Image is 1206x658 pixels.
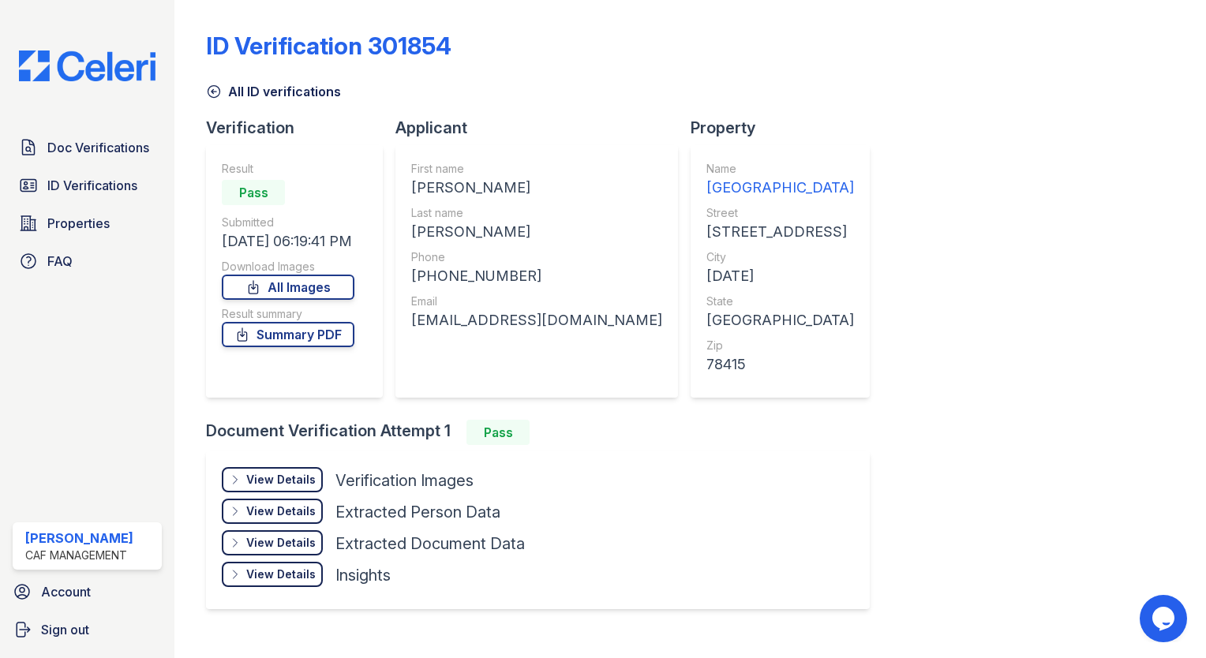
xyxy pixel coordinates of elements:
div: Verification [206,117,395,139]
div: View Details [246,503,316,519]
div: City [706,249,854,265]
div: Phone [411,249,662,265]
span: FAQ [47,252,73,271]
div: Submitted [222,215,354,230]
a: Name [GEOGRAPHIC_DATA] [706,161,854,199]
a: All Images [222,275,354,300]
div: Name [706,161,854,177]
span: Properties [47,214,110,233]
div: Pass [466,420,530,445]
iframe: chat widget [1140,595,1190,642]
div: Result summary [222,306,354,322]
span: Account [41,582,91,601]
div: [GEOGRAPHIC_DATA] [706,309,854,331]
div: Result [222,161,354,177]
div: [DATE] [706,265,854,287]
div: Verification Images [335,469,474,492]
div: [EMAIL_ADDRESS][DOMAIN_NAME] [411,309,662,331]
div: [PHONE_NUMBER] [411,265,662,287]
a: Summary PDF [222,322,354,347]
a: FAQ [13,245,162,277]
div: Property [691,117,882,139]
div: 78415 [706,353,854,376]
div: Extracted Document Data [335,533,525,555]
div: State [706,293,854,309]
div: [GEOGRAPHIC_DATA] [706,177,854,199]
span: ID Verifications [47,176,137,195]
div: Extracted Person Data [335,501,500,523]
div: Zip [706,338,854,353]
img: CE_Logo_Blue-a8612792a0a2168367f1c8372b55b34899dd931a85d93a1a3d3e32e68fde9ad4.png [6,50,168,81]
span: Doc Verifications [47,138,149,157]
div: Applicant [395,117,691,139]
div: [DATE] 06:19:41 PM [222,230,354,252]
div: Insights [335,564,391,586]
div: CAF Management [25,548,133,563]
div: Pass [222,180,285,205]
div: Last name [411,205,662,221]
div: [PERSON_NAME] [411,221,662,243]
div: [STREET_ADDRESS] [706,221,854,243]
div: [PERSON_NAME] [411,177,662,199]
a: Sign out [6,614,168,645]
a: ID Verifications [13,170,162,201]
div: Email [411,293,662,309]
div: Document Verification Attempt 1 [206,420,882,445]
span: Sign out [41,620,89,639]
div: [PERSON_NAME] [25,529,133,548]
div: First name [411,161,662,177]
a: Account [6,576,168,608]
div: ID Verification 301854 [206,32,451,60]
div: View Details [246,566,316,582]
a: Properties [13,207,162,239]
a: All ID verifications [206,82,341,101]
div: Download Images [222,259,354,275]
div: View Details [246,535,316,551]
a: Doc Verifications [13,132,162,163]
div: Street [706,205,854,221]
div: View Details [246,472,316,488]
